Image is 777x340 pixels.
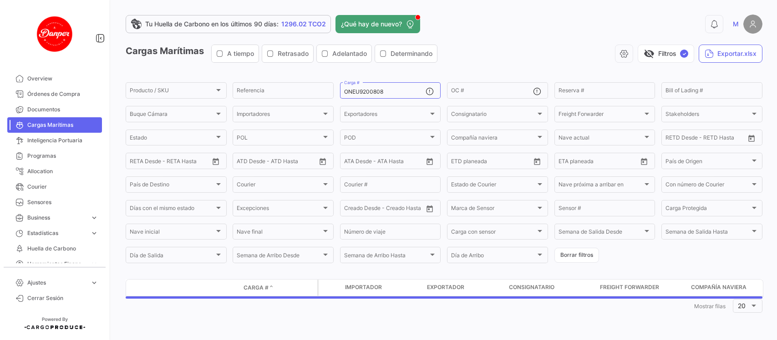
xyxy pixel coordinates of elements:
[733,20,739,29] span: M
[237,254,321,260] span: Semana de Arribo Desde
[316,155,330,168] button: Open calendar
[7,148,102,164] a: Programas
[27,279,86,287] span: Ajustes
[378,159,416,165] input: ATA Hasta
[209,155,223,168] button: Open calendar
[451,254,536,260] span: Día de Arribo
[554,248,599,263] button: Borrar filtros
[27,105,98,114] span: Documentos
[27,121,98,129] span: Cargas Marítimas
[559,112,643,119] span: Freight Forwarder
[581,159,619,165] input: Hasta
[451,183,536,189] span: Estado de Courier
[237,112,321,119] span: Importadores
[451,112,536,119] span: Consignatario
[451,159,467,165] input: Desde
[638,45,694,63] button: visibility_offFiltros✓
[559,230,643,236] span: Semana de Salida Desde
[7,102,102,117] a: Documentos
[27,245,98,253] span: Huella de Carbono
[167,284,240,291] datatable-header-cell: Estado de Envio
[319,280,341,296] datatable-header-cell: Carga Protegida
[27,214,86,222] span: Business
[27,136,98,145] span: Inteligencia Portuaria
[665,159,750,165] span: País de Origen
[341,20,402,29] span: ¿Qué hay de nuevo?
[451,136,536,142] span: Compañía naviera
[27,167,98,175] span: Allocation
[27,90,98,98] span: Órdenes de Compra
[144,284,167,291] datatable-header-cell: Modo de Transporte
[530,155,544,168] button: Open calendar
[32,11,77,56] img: danper-logo.png
[644,48,655,59] span: visibility_off
[427,283,464,291] span: Exportador
[743,15,762,34] img: placeholder-user.png
[278,49,309,58] span: Retrasado
[345,283,382,291] span: Importador
[130,230,214,236] span: Nave inicial
[272,159,310,165] input: ATD Hasta
[27,152,98,160] span: Programas
[152,159,190,165] input: Hasta
[237,230,321,236] span: Nave final
[699,45,762,63] button: Exportar.xlsx
[145,20,279,29] span: Tu Huella de Carbono en los últimos 90 días:
[505,280,596,296] datatable-header-cell: Consignatario
[130,112,214,119] span: Buque Cámara
[665,112,750,119] span: Stakeholders
[130,89,214,95] span: Producto / SKU
[344,136,429,142] span: POD
[27,183,98,191] span: Courier
[600,283,659,291] span: Freight Forwarder
[680,50,688,58] span: ✓
[386,206,423,213] input: Creado Hasta
[244,284,269,292] span: Carga #
[691,283,747,291] span: Compañía naviera
[745,131,758,145] button: Open calendar
[344,112,429,119] span: Exportadores
[687,280,769,296] datatable-header-cell: Compañía naviera
[375,45,437,62] button: Determinando
[237,183,321,189] span: Courier
[7,195,102,210] a: Sensores
[130,183,214,189] span: País de Destino
[90,214,98,222] span: expand_more
[665,183,750,189] span: Con número de Courier
[344,206,379,213] input: Creado Desde
[332,49,367,58] span: Adelantado
[7,179,102,195] a: Courier
[227,49,254,58] span: A tiempo
[344,159,372,165] input: ATA Desde
[665,206,750,213] span: Carga Protegida
[27,260,86,268] span: Herramientas Financieras
[295,284,317,291] datatable-header-cell: Póliza
[688,136,726,142] input: Hasta
[344,254,429,260] span: Semana de Arribo Hasta
[665,136,682,142] input: Desde
[27,75,98,83] span: Overview
[694,303,726,310] span: Mostrar filas
[212,45,259,62] button: A tiempo
[637,155,651,168] button: Open calendar
[335,15,420,33] button: ¿Qué hay de nuevo?
[7,86,102,102] a: Órdenes de Compra
[665,230,750,236] span: Semana de Salida Hasta
[90,279,98,287] span: expand_more
[27,229,86,237] span: Estadísticas
[7,133,102,148] a: Inteligencia Portuaria
[262,45,313,62] button: Retrasado
[423,280,505,296] datatable-header-cell: Exportador
[130,206,214,213] span: Días con el mismo estado
[559,136,643,142] span: Nave actual
[596,280,687,296] datatable-header-cell: Freight Forwarder
[559,183,643,189] span: Nave próxima a arribar en
[7,164,102,179] a: Allocation
[130,254,214,260] span: Día de Salida
[474,159,512,165] input: Hasta
[7,241,102,256] a: Huella de Carbono
[738,302,746,310] span: 20
[130,136,214,142] span: Estado
[423,155,437,168] button: Open calendar
[391,49,432,58] span: Determinando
